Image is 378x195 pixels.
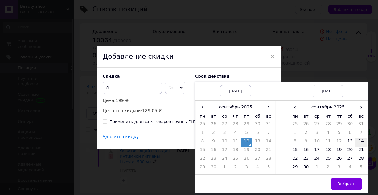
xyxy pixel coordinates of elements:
td: 27 [252,155,263,164]
td: 22 [290,155,301,164]
th: чт [230,112,241,121]
th: сб [345,112,356,121]
td: 13 [252,138,263,147]
th: ср [311,112,323,121]
td: 8 [290,138,301,147]
td: 5 [241,129,252,138]
td: 2 [323,164,334,173]
th: вт [208,112,219,121]
td: 8 [197,138,208,147]
td: 20 [345,147,356,155]
td: 23 [208,155,219,164]
td: 15 [290,147,301,155]
td: 13 [345,138,356,147]
td: 4 [230,129,241,138]
td: 28 [263,155,274,164]
span: › [263,103,274,112]
td: 24 [311,155,323,164]
td: 26 [208,121,219,129]
th: чт [323,112,334,121]
th: вс [263,112,274,121]
td: 10 [219,138,230,147]
td: 3 [219,129,230,138]
p: Цена: [103,97,189,104]
td: 21 [263,147,274,155]
td: 7 [355,129,367,138]
span: ‹ [290,103,301,112]
th: вс [355,112,367,121]
td: 31 [263,121,274,129]
td: 19 [241,147,252,155]
td: 26 [301,121,312,129]
td: 2 [301,129,312,138]
span: % [169,85,173,90]
td: 11 [323,138,334,147]
td: 5 [334,129,345,138]
span: 189.05 ₴ [142,108,162,113]
td: 4 [323,129,334,138]
td: 16 [301,147,312,155]
td: 7 [263,129,274,138]
td: 22 [197,155,208,164]
th: сентябрь 2025 [208,103,263,112]
td: 3 [334,164,345,173]
div: Применить для всех товаров группы "LIVESTA" [109,119,209,125]
td: 12 [241,138,252,147]
td: 10 [311,138,323,147]
span: × [270,51,275,62]
td: 1 [311,164,323,173]
td: 23 [301,155,312,164]
td: 25 [323,155,334,164]
td: 28 [323,121,334,129]
td: 28 [355,155,367,164]
span: ‹ [197,103,208,112]
td: 30 [208,164,219,173]
p: Цена со скидкой: [103,107,189,114]
td: 27 [311,121,323,129]
td: 14 [263,138,274,147]
td: 18 [230,147,241,155]
div: [DATE] [220,85,251,97]
input: 0 [103,82,162,94]
th: вт [301,112,312,121]
td: 29 [241,121,252,129]
td: 3 [311,129,323,138]
td: 17 [219,147,230,155]
span: Выбрать [337,181,355,186]
td: 25 [290,121,301,129]
td: 11 [230,138,241,147]
td: 14 [355,138,367,147]
td: 15 [197,147,208,155]
td: 30 [252,121,263,129]
td: 30 [301,164,312,173]
label: Cрок действия [195,74,275,78]
th: пт [241,112,252,121]
button: Выбрать [331,178,362,190]
td: 4 [252,164,263,173]
td: 2 [208,129,219,138]
td: 26 [241,155,252,164]
td: 9 [208,138,219,147]
td: 19 [334,147,345,155]
td: 9 [301,138,312,147]
td: 18 [323,147,334,155]
td: 16 [208,147,219,155]
th: ср [219,112,230,121]
td: 20 [252,147,263,155]
span: Добавление скидки [103,53,174,60]
td: 17 [311,147,323,155]
span: › [355,103,367,112]
td: 4 [345,164,356,173]
td: 30 [345,121,356,129]
td: 3 [241,164,252,173]
td: 25 [230,155,241,164]
td: 28 [230,121,241,129]
td: 6 [345,129,356,138]
td: 5 [263,164,274,173]
td: 12 [334,138,345,147]
span: Скидка [103,74,120,78]
span: 199 ₴ [116,98,129,103]
td: 6 [252,129,263,138]
div: Удалить скидку [103,134,139,140]
td: 25 [197,121,208,129]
